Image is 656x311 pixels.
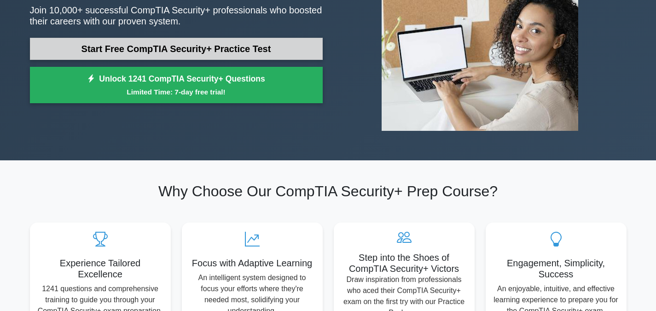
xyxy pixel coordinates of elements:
[30,67,323,104] a: Unlock 1241 CompTIA Security+ QuestionsLimited Time: 7-day free trial!
[37,258,163,280] h5: Experience Tailored Excellence
[30,182,627,200] h2: Why Choose Our CompTIA Security+ Prep Course?
[493,258,619,280] h5: Engagement, Simplicity, Success
[41,87,311,97] small: Limited Time: 7-day free trial!
[30,38,323,60] a: Start Free CompTIA Security+ Practice Test
[341,252,467,274] h5: Step into the Shoes of CompTIA Security+ Victors
[30,5,323,27] p: Join 10,000+ successful CompTIA Security+ professionals who boosted their careers with our proven...
[189,258,315,269] h5: Focus with Adaptive Learning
